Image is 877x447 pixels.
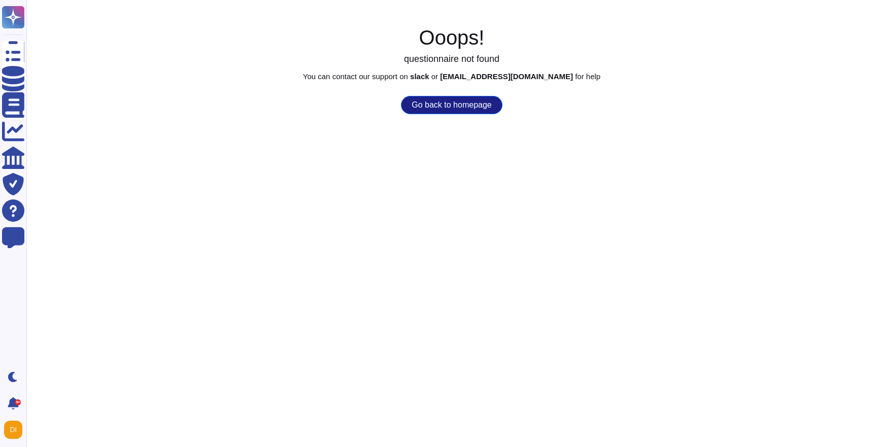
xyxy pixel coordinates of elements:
[15,399,21,405] div: 9+
[26,54,877,65] h3: questionnaire not found
[410,72,429,81] b: slack
[2,419,29,441] button: user
[401,96,502,114] button: Go back to homepage
[440,72,573,81] b: [EMAIL_ADDRESS][DOMAIN_NAME]
[4,421,22,439] img: user
[26,25,877,50] h1: Ooops!
[26,73,877,80] p: You can contact our support on or for help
